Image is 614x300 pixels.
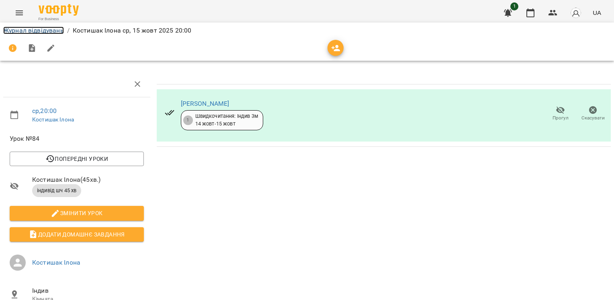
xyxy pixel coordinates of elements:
[67,26,70,35] li: /
[16,154,137,164] span: Попередні уроки
[32,175,144,185] span: Костишак Ілона ( 45 хв. )
[577,103,609,125] button: Скасувати
[73,26,191,35] p: Костишак Ілона ср, 15 жовт 2025 20:00
[10,3,29,23] button: Menu
[3,27,64,34] a: Журнал відвідувань
[181,100,229,107] a: [PERSON_NAME]
[16,208,137,218] span: Змінити урок
[10,206,144,220] button: Змінити урок
[195,113,258,127] div: Швидкочитання: Індив 3м 14 жовт - 15 жовт
[32,107,57,115] a: ср , 20:00
[16,230,137,239] span: Додати домашнє завдання
[581,115,605,121] span: Скасувати
[32,116,74,123] a: Костишак Ілона
[32,259,80,266] a: Костишак Ілона
[10,227,144,242] button: Додати домашнє завдання
[3,26,611,35] nav: breadcrumb
[553,115,569,121] span: Прогул
[10,152,144,166] button: Попередні уроки
[32,286,144,296] span: Індив
[510,2,518,10] span: 1
[589,5,604,20] button: UA
[32,187,81,194] span: індивід шч 45 хв
[183,115,193,125] div: 1
[39,4,79,16] img: Voopty Logo
[10,134,144,144] span: Урок №84
[593,8,601,17] span: UA
[39,16,79,22] span: For Business
[544,103,577,125] button: Прогул
[570,7,581,18] img: avatar_s.png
